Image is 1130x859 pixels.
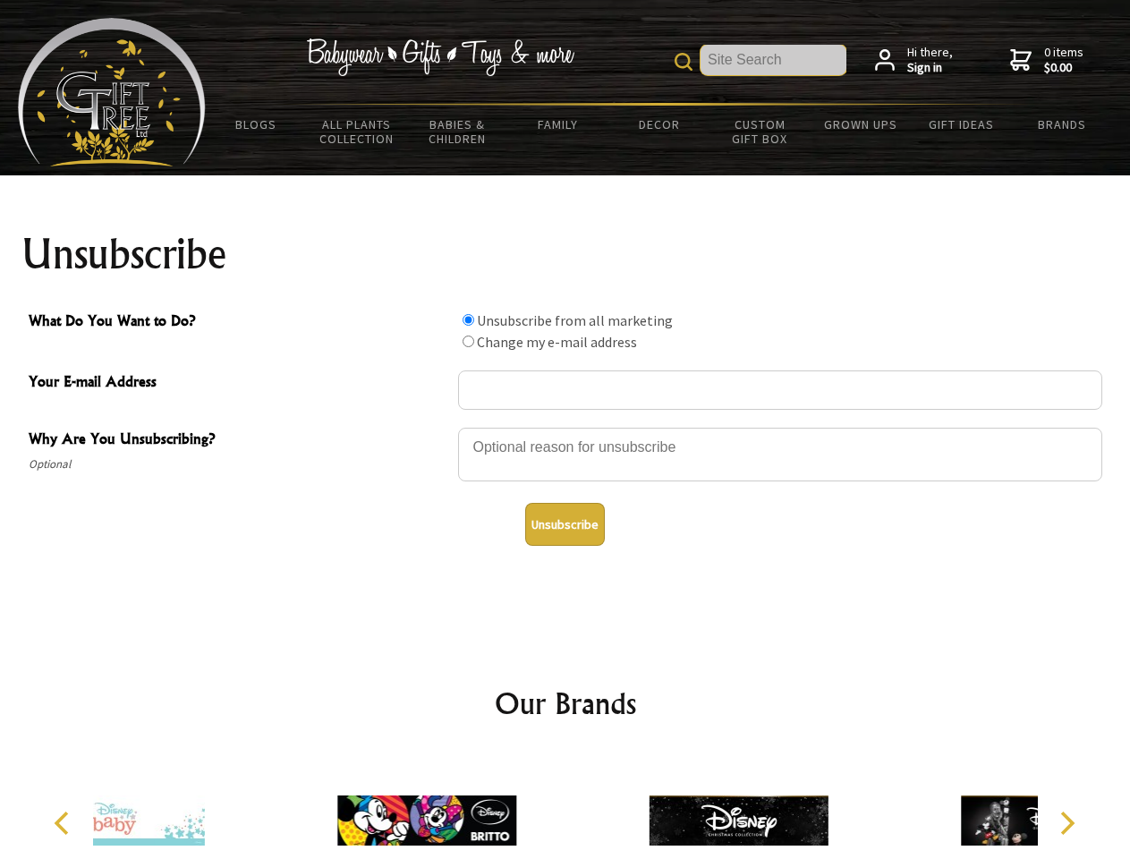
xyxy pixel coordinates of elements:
[701,45,846,75] input: Site Search
[1010,45,1083,76] a: 0 items$0.00
[29,428,449,454] span: Why Are You Unsubscribing?
[407,106,508,157] a: Babies & Children
[463,336,474,347] input: What Do You Want to Do?
[36,682,1095,725] h2: Our Brands
[206,106,307,143] a: BLOGS
[306,38,574,76] img: Babywear - Gifts - Toys & more
[18,18,206,166] img: Babyware - Gifts - Toys and more...
[45,804,84,843] button: Previous
[477,333,637,351] label: Change my e-mail address
[29,310,449,336] span: What Do You Want to Do?
[911,106,1012,143] a: Gift Ideas
[1044,44,1083,76] span: 0 items
[525,503,605,546] button: Unsubscribe
[810,106,911,143] a: Grown Ups
[675,53,692,71] img: product search
[508,106,609,143] a: Family
[21,233,1109,276] h1: Unsubscribe
[463,314,474,326] input: What Do You Want to Do?
[29,454,449,475] span: Optional
[608,106,709,143] a: Decor
[907,45,953,76] span: Hi there,
[29,370,449,396] span: Your E-mail Address
[709,106,811,157] a: Custom Gift Box
[458,428,1102,481] textarea: Why Are You Unsubscribing?
[875,45,953,76] a: Hi there,Sign in
[458,370,1102,410] input: Your E-mail Address
[307,106,408,157] a: All Plants Collection
[1047,804,1086,843] button: Next
[477,311,673,329] label: Unsubscribe from all marketing
[1012,106,1113,143] a: Brands
[907,60,953,76] strong: Sign in
[1044,60,1083,76] strong: $0.00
